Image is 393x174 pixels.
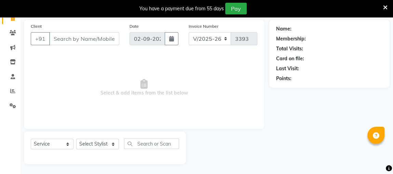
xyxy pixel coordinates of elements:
[31,32,50,45] button: +91
[276,35,306,42] div: Membership:
[364,147,386,167] iframe: chat widget
[276,65,299,72] div: Last Visit:
[276,25,292,33] div: Name:
[189,23,218,29] label: Invoice Number
[124,138,179,149] input: Search or Scan
[225,3,247,14] button: Pay
[31,23,42,29] label: Client
[49,32,119,45] input: Search by Name/Mobile/Email/Code
[276,45,303,52] div: Total Visits:
[139,5,224,12] div: You have a payment due from 55 days
[276,55,304,62] div: Card on file:
[31,53,257,122] span: Select & add items from the list below
[276,75,292,82] div: Points:
[130,23,139,29] label: Date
